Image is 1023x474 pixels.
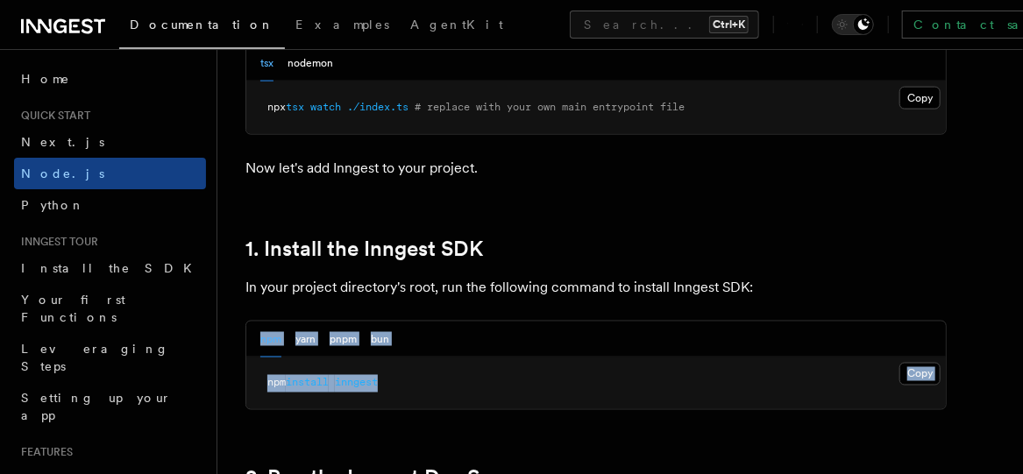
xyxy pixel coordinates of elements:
span: # replace with your own main entrypoint file [415,101,685,113]
button: Copy [899,87,941,110]
span: Install the SDK [21,261,202,275]
button: npm [260,322,281,357]
a: Setting up your app [14,382,206,431]
button: Toggle dark mode [832,14,874,35]
button: tsx [260,46,274,81]
span: ./index.ts [347,101,408,113]
a: Leveraging Steps [14,333,206,382]
a: Next.js [14,126,206,158]
kbd: Ctrl+K [709,16,749,33]
span: Leveraging Steps [21,342,169,373]
span: install [286,377,329,389]
a: Examples [285,5,400,47]
a: Node.js [14,158,206,189]
span: Your first Functions [21,293,125,324]
p: In your project directory's root, run the following command to install Inngest SDK: [245,275,947,300]
button: bun [371,322,389,357]
a: AgentKit [400,5,514,47]
a: Python [14,189,206,221]
a: 1. Install the Inngest SDK [245,237,483,261]
button: nodemon [288,46,333,81]
span: Python [21,198,85,212]
span: Node.js [21,166,104,180]
button: yarn [295,322,316,357]
span: Examples [295,18,389,32]
a: Documentation [119,5,285,49]
button: pnpm [330,322,357,357]
span: Inngest tour [14,235,98,249]
p: Now let's add Inngest to your project. [245,156,947,180]
span: Next.js [21,135,104,149]
span: tsx [286,101,304,113]
span: inngest [335,377,378,389]
a: Install the SDK [14,252,206,284]
span: watch [310,101,341,113]
span: Home [21,70,70,88]
span: npm [267,377,286,389]
span: npx [267,101,286,113]
button: Copy [899,363,941,386]
span: Features [14,445,73,459]
span: Documentation [130,18,274,32]
span: Quick start [14,109,90,123]
button: Search...Ctrl+K [570,11,759,39]
a: Home [14,63,206,95]
span: AgentKit [410,18,503,32]
span: Setting up your app [21,391,172,422]
a: Your first Functions [14,284,206,333]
